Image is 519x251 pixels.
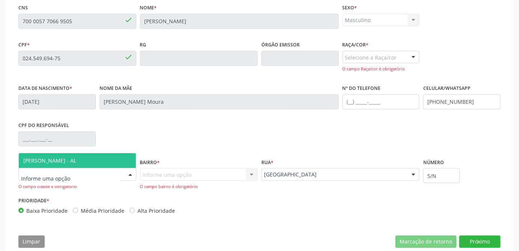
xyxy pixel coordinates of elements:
span: done [124,53,133,61]
span: done [124,16,133,24]
input: (__) _____-_____ [423,94,501,109]
label: Celular/WhatsApp [423,83,471,94]
span: [PERSON_NAME] - AL [23,157,76,164]
label: Data de nascimento [18,83,72,94]
label: Raça/cor [342,39,369,51]
span: Selecione a Raça/cor [345,54,397,61]
label: Número [423,157,444,169]
button: Marcação de retorno [395,236,457,248]
label: Alta Prioridade [137,207,175,215]
label: Bairro [140,157,160,169]
label: RG [140,39,146,51]
input: __/__/____ [18,94,96,109]
label: Órgão emissor [261,39,300,51]
input: ___.___.___-__ [18,131,96,146]
div: O campo bairro é obrigatório [140,184,258,190]
input: Informe uma opção [21,171,121,186]
label: CNS [18,2,28,14]
div: O campo Raça/cor é obrigatório [342,66,420,72]
span: [GEOGRAPHIC_DATA] [264,171,404,178]
label: Nome [140,2,157,14]
label: CPF [18,39,30,51]
label: Nº do Telefone [342,83,381,94]
label: Média Prioridade [81,207,124,215]
label: Sexo [342,2,357,14]
label: CPF do responsável [18,120,69,131]
label: Nome da mãe [100,83,132,94]
div: O campo cidade é obrigatório [18,184,136,190]
label: Prioridade [18,195,49,207]
label: Rua [261,157,273,169]
label: Baixa Prioridade [26,207,68,215]
input: (__) _____-_____ [342,94,420,109]
button: Próximo [459,236,501,248]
